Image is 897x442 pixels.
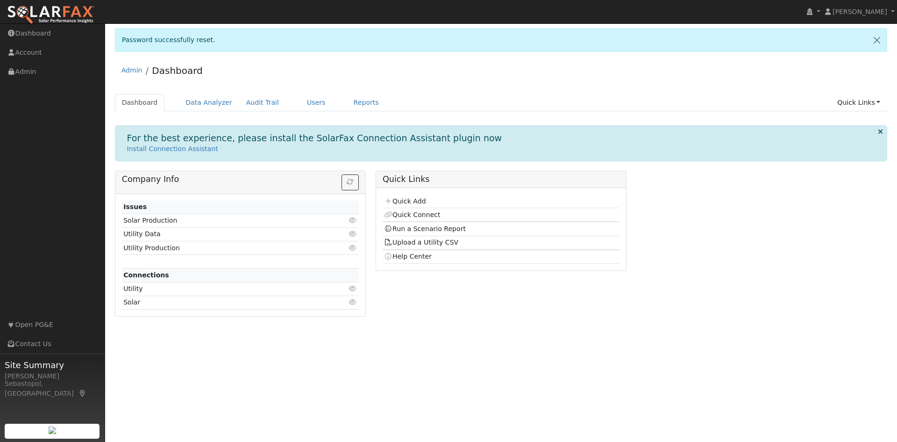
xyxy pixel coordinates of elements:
[123,271,169,279] strong: Connections
[384,253,432,260] a: Help Center
[122,227,320,241] td: Utility Data
[122,214,320,227] td: Solar Production
[152,65,203,76] a: Dashboard
[830,94,887,111] a: Quick Links
[867,29,887,51] a: Close
[384,239,458,246] a: Upload a Utility CSV
[5,359,100,371] span: Site Summary
[300,94,333,111] a: Users
[122,282,320,296] td: Utility
[7,5,95,25] img: SolarFax
[121,66,142,74] a: Admin
[78,390,87,397] a: Map
[5,371,100,381] div: [PERSON_NAME]
[349,299,357,305] i: Click to view
[49,427,56,434] img: retrieve
[122,296,320,309] td: Solar
[127,145,218,152] a: Install Connection Assistant
[349,217,357,224] i: Click to view
[127,133,502,144] h1: For the best experience, please install the SolarFax Connection Assistant plugin now
[122,174,359,184] h5: Company Info
[5,379,100,399] div: Sebastopol, [GEOGRAPHIC_DATA]
[123,203,147,210] strong: Issues
[349,231,357,237] i: Click to view
[239,94,286,111] a: Audit Trail
[833,8,887,15] span: [PERSON_NAME]
[349,245,357,251] i: Click to view
[178,94,239,111] a: Data Analyzer
[349,285,357,292] i: Click to view
[383,174,619,184] h5: Quick Links
[122,241,320,255] td: Utility Production
[347,94,386,111] a: Reports
[384,225,466,232] a: Run a Scenario Report
[115,94,165,111] a: Dashboard
[384,211,440,218] a: Quick Connect
[115,28,888,52] div: Password successfully reset.
[384,197,426,205] a: Quick Add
